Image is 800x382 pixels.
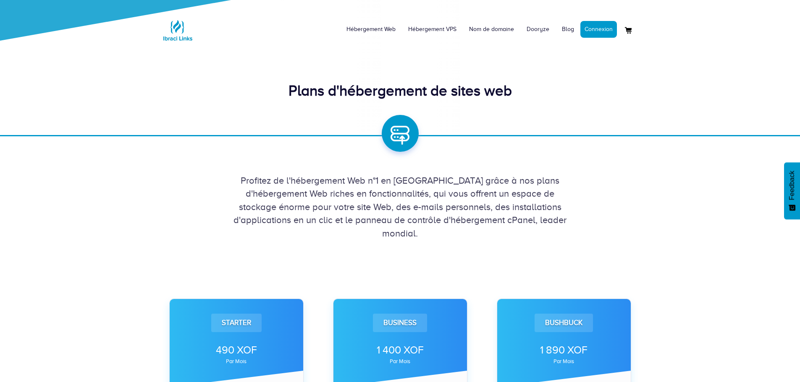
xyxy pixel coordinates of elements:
[788,171,796,200] span: Feedback
[211,314,262,332] div: Starter
[345,343,456,358] div: 1 400 XOF
[402,17,463,42] a: Hébergement VPS
[509,343,619,358] div: 1 890 XOF
[373,314,427,332] div: Business
[345,359,456,364] div: par mois
[161,81,640,101] div: Plans d'hébergement de sites web
[784,162,800,219] button: Feedback - Afficher l’enquête
[161,13,194,47] img: Logo Ibraci Links
[556,17,580,42] a: Blog
[509,359,619,364] div: par mois
[340,17,402,42] a: Hébergement Web
[161,174,640,240] div: Profitez de l'hébergement Web n°1 en [GEOGRAPHIC_DATA] grâce à nos plans d'hébergement Web riches...
[463,17,520,42] a: Nom de domaine
[161,6,194,47] a: Logo Ibraci Links
[580,21,617,38] a: Connexion
[520,17,556,42] a: Dooryze
[181,359,292,364] div: par mois
[181,343,292,358] div: 490 XOF
[535,314,593,332] div: Bushbuck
